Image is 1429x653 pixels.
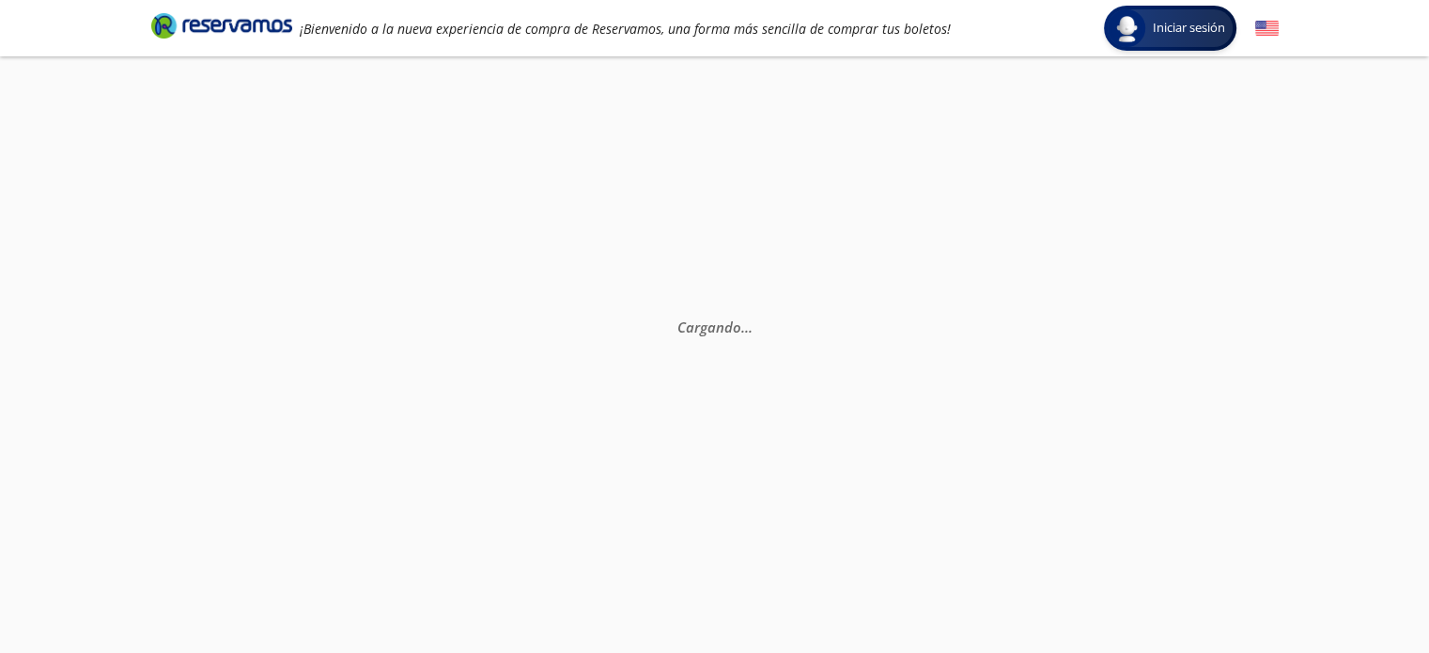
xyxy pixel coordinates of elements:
[748,317,752,335] span: .
[151,11,292,39] i: Brand Logo
[740,317,744,335] span: .
[676,317,752,335] em: Cargando
[151,11,292,45] a: Brand Logo
[1255,17,1279,40] button: English
[300,20,951,38] em: ¡Bienvenido a la nueva experiencia de compra de Reservamos, una forma más sencilla de comprar tus...
[744,317,748,335] span: .
[1145,19,1233,38] span: Iniciar sesión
